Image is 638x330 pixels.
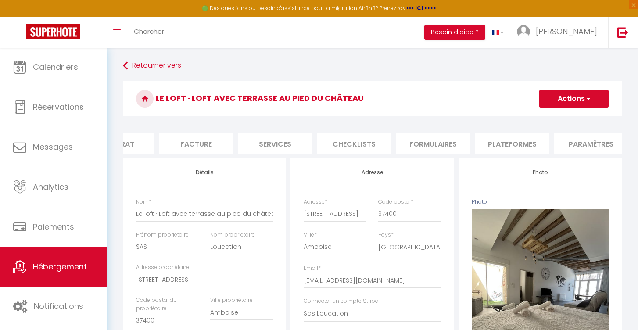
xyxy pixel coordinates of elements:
img: ... [517,25,530,38]
li: Formulaires [396,133,470,154]
a: Retourner vers [123,58,622,74]
button: Besoin d'aide ? [424,25,485,40]
label: Adresse [304,198,327,206]
span: Messages [33,141,73,152]
label: Nom [136,198,151,206]
span: Paiements [33,221,74,232]
h4: Détails [136,169,273,176]
h4: Adresse [304,169,441,176]
li: Plateformes [475,133,549,154]
a: ... [PERSON_NAME] [510,17,608,48]
span: Hébergement [33,261,87,272]
span: Analytics [33,181,68,192]
button: Actions [539,90,609,108]
label: Code postal [378,198,413,206]
label: Pays [378,231,394,239]
h4: Photo [472,169,609,176]
span: Calendriers [33,61,78,72]
li: Paramètres [554,133,628,154]
li: Facture [159,133,233,154]
h3: Le loft · Loft avec terrasse au pied du château [123,81,622,116]
a: Chercher [127,17,171,48]
label: Connecter un compte Stripe [304,297,378,305]
span: Chercher [134,27,164,36]
span: Notifications [34,301,83,312]
label: Ville [304,231,317,239]
span: Réservations [33,101,84,112]
span: [PERSON_NAME] [536,26,597,37]
li: Services [238,133,312,154]
img: Super Booking [26,24,80,39]
label: Code postal du propriétaire [136,296,199,313]
li: Checklists [317,133,391,154]
label: Ville propriétaire [210,296,253,305]
label: Photo [472,198,487,206]
a: >>> ICI <<<< [406,4,437,12]
label: Email [304,264,321,273]
label: Prénom propriétaire [136,231,189,239]
img: logout [617,27,628,38]
label: Adresse propriétaire [136,263,189,272]
label: Nom propriétaire [210,231,255,239]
